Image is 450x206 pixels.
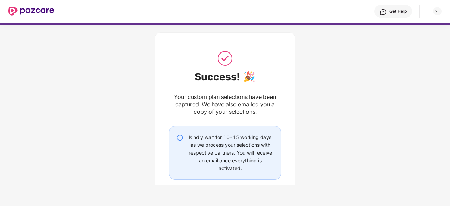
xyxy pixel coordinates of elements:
div: Success! 🎉 [169,71,281,83]
img: svg+xml;base64,PHN2ZyBpZD0iSW5mby0yMHgyMCIgeG1sbnM9Imh0dHA6Ly93d3cudzMub3JnLzIwMDAvc3ZnIiB3aWR0aD... [176,134,183,141]
img: svg+xml;base64,PHN2ZyB3aWR0aD0iNTAiIGhlaWdodD0iNTAiIHZpZXdCb3g9IjAgMCA1MCA1MCIgZmlsbD0ibm9uZSIgeG... [216,50,234,67]
div: Kindly wait for 10-15 working days as we process your selections with respective partners. You wi... [187,133,274,172]
img: New Pazcare Logo [8,7,54,16]
div: Your custom plan selections have been captured. We have also emailed you a copy of your selections. [169,93,281,116]
div: Get Help [389,8,407,14]
img: svg+xml;base64,PHN2ZyBpZD0iSGVscC0zMngzMiIgeG1sbnM9Imh0dHA6Ly93d3cudzMub3JnLzIwMDAvc3ZnIiB3aWR0aD... [380,8,387,15]
img: svg+xml;base64,PHN2ZyBpZD0iRHJvcGRvd24tMzJ4MzIiIHhtbG5zPSJodHRwOi8vd3d3LnczLm9yZy8yMDAwL3N2ZyIgd2... [435,8,440,14]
